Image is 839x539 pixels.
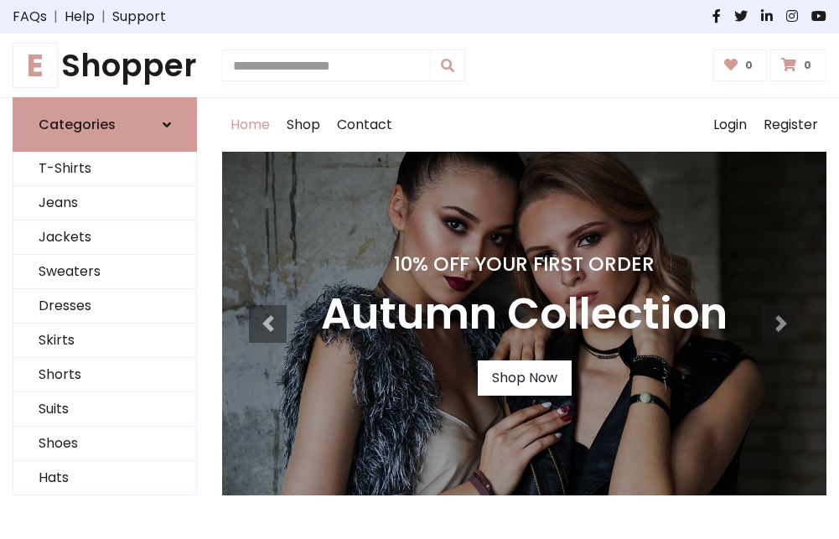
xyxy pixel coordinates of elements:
[13,392,196,427] a: Suits
[770,49,826,81] a: 0
[13,289,196,324] a: Dresses
[13,220,196,255] a: Jackets
[13,47,197,84] a: EShopper
[741,58,757,73] span: 0
[321,252,728,276] h4: 10% Off Your First Order
[800,58,816,73] span: 0
[13,7,47,27] a: FAQs
[321,289,728,340] h3: Autumn Collection
[13,358,196,392] a: Shorts
[755,98,826,152] a: Register
[13,152,196,186] a: T-Shirts
[65,7,95,27] a: Help
[13,43,58,88] span: E
[278,98,329,152] a: Shop
[329,98,401,152] a: Contact
[713,49,768,81] a: 0
[39,117,116,132] h6: Categories
[13,47,197,84] h1: Shopper
[478,360,572,396] a: Shop Now
[13,324,196,358] a: Skirts
[705,98,755,152] a: Login
[13,255,196,289] a: Sweaters
[95,7,112,27] span: |
[222,98,278,152] a: Home
[13,97,197,152] a: Categories
[13,461,196,495] a: Hats
[47,7,65,27] span: |
[13,186,196,220] a: Jeans
[13,427,196,461] a: Shoes
[112,7,166,27] a: Support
